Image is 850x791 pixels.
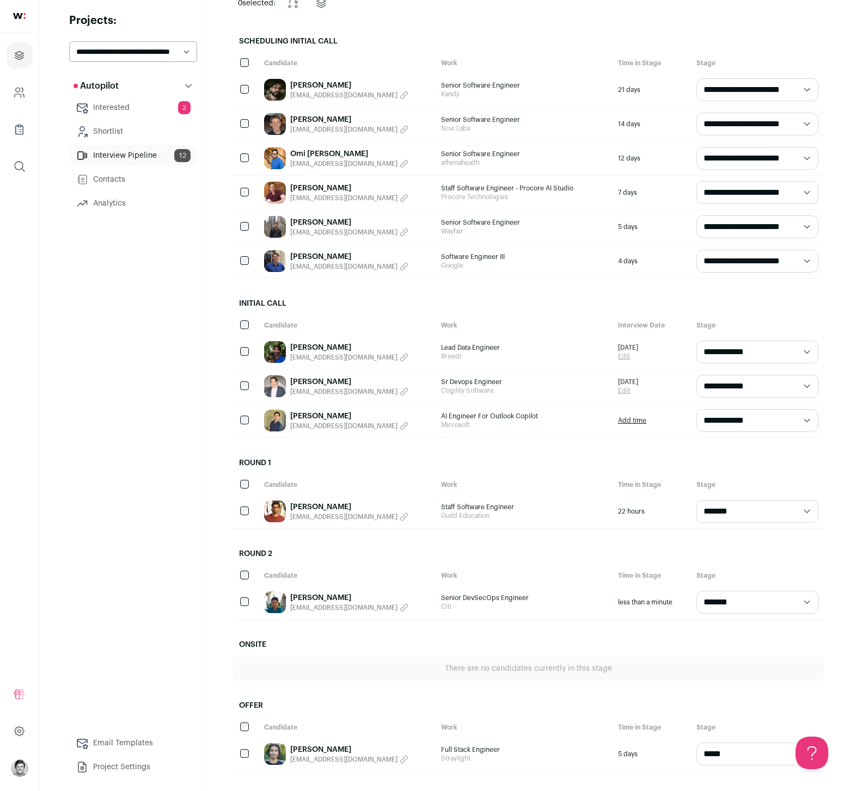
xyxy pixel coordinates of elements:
button: [EMAIL_ADDRESS][DOMAIN_NAME] [290,91,408,100]
a: Edit [618,352,638,361]
div: Time in Stage [613,718,691,737]
h2: Round 1 [233,451,824,475]
span: Microsoft [441,421,607,429]
span: Senior Software Engineer [441,81,607,90]
img: 0c37ad691368f20b65b06a3df1a5ae3849770fbf1287541e875e9b1c23d6e0ec [264,250,286,272]
button: [EMAIL_ADDRESS][DOMAIN_NAME] [290,353,408,362]
div: 4 days [613,244,691,278]
span: [EMAIL_ADDRESS][DOMAIN_NAME] [290,387,398,396]
span: [DATE] [618,343,638,352]
img: 6b5cc87d73a16f727e7c633e340977e24d256261eaddd4da0e11863fab28e223.jpg [264,375,286,397]
span: Kandji [441,90,607,98]
a: [PERSON_NAME] [290,80,408,91]
span: [EMAIL_ADDRESS][DOMAIN_NAME] [290,125,398,134]
div: Stage [691,718,824,737]
a: [PERSON_NAME] [290,376,408,387]
a: Email Templates [69,732,197,754]
div: Work [436,53,613,73]
div: Work [436,316,613,335]
div: 5 days [613,210,691,244]
img: c9bb5fd76d1151a2c7c5549cfda27f792b7a858f280dc2186001bfe78eea93fe.jpg [264,591,286,613]
div: 12 days [613,141,691,175]
div: Candidate [259,316,436,335]
a: Shortlist [69,121,197,143]
a: [PERSON_NAME] [290,114,408,125]
div: Stage [691,475,824,495]
div: Work [436,566,613,585]
span: Full Stack Engineer [441,745,607,754]
span: Straylight [441,754,607,763]
a: Analytics [69,193,197,214]
a: Company and ATS Settings [7,79,32,106]
a: [PERSON_NAME] [290,744,408,755]
span: [EMAIL_ADDRESS][DOMAIN_NAME] [290,91,398,100]
span: Staff Software Engineer - Procore AI Studio [441,184,607,193]
h2: Initial Call [233,292,824,316]
span: [EMAIL_ADDRESS][DOMAIN_NAME] [290,194,398,202]
span: AI Engineer For Outlook Copilot [441,412,607,421]
a: [PERSON_NAME] [290,342,408,353]
span: Senior Software Engineer [441,218,607,227]
span: Cogility Software [441,386,607,395]
img: 823258bd14c98ab5685881b57d0ff21cad77b072998e9447866c241e335a0336 [264,113,286,135]
span: 12 [174,149,191,162]
button: Autopilot [69,75,197,97]
span: Senior Software Engineer [441,150,607,158]
img: febbe1580418196181e1f719c83cd97fa71e766d7c38fe10fa7f4034c359bccd.jpg [264,500,286,522]
img: c38c362cecf1b7d79f47e0838a0bf10c1a70020156f9dfa1120c85d38138d192.jpg [264,410,286,431]
span: Novi Labs [441,124,607,133]
button: [EMAIL_ADDRESS][DOMAIN_NAME] [290,194,408,202]
a: [PERSON_NAME] [290,502,408,512]
a: Contacts [69,169,197,190]
div: Work [436,475,613,495]
h2: Scheduling Initial Call [233,29,824,53]
button: [EMAIL_ADDRESS][DOMAIN_NAME] [290,422,408,430]
span: Breedr [441,352,607,361]
a: Company Lists [7,116,32,143]
span: Wayfair [441,227,607,236]
iframe: Help Scout Beacon - Open [796,737,828,769]
a: Omi [PERSON_NAME] [290,149,408,159]
button: [EMAIL_ADDRESS][DOMAIN_NAME] [290,603,408,612]
div: There are no candidates currently in this stage [233,657,824,681]
img: 1ca8be2b6135c827f962e64edb1b4fa9f3910413cd47af1fbad20e36b83d1819 [264,182,286,203]
button: [EMAIL_ADDRESS][DOMAIN_NAME] [290,125,408,134]
button: [EMAIL_ADDRESS][DOMAIN_NAME] [290,262,408,271]
a: [PERSON_NAME] [290,251,408,262]
span: [EMAIL_ADDRESS][DOMAIN_NAME] [290,422,398,430]
img: 643f802825c93780d61d6c853fd10e8438a15135336a165dad6906c8ef375b99.jpg [264,341,286,363]
span: Guild Education [441,511,607,520]
span: [DATE] [618,378,638,386]
span: Senior Software Engineer [441,115,607,124]
button: [EMAIL_ADDRESS][DOMAIN_NAME] [290,755,408,764]
a: Projects [7,42,32,69]
a: Project Settings [69,756,197,778]
span: Staff Software Engineer [441,503,607,511]
span: Google [441,261,607,270]
button: Open dropdown [11,759,28,777]
a: [PERSON_NAME] [290,183,408,194]
img: 4cffe31604a09c0e59a8d0bbdd3aaaa49da5605d0a4ec6f56c84abbf6768f264.jpg [264,147,286,169]
a: [PERSON_NAME] [290,592,408,603]
span: [EMAIL_ADDRESS][DOMAIN_NAME] [290,228,398,237]
div: less than a minute [613,585,691,619]
span: Sr Devops Engineer [441,378,607,386]
span: athenahealth [441,158,607,167]
div: Candidate [259,718,436,737]
h2: Offer [233,694,824,718]
a: [PERSON_NAME] [290,411,408,422]
a: Interview Pipeline12 [69,145,197,166]
span: [EMAIL_ADDRESS][DOMAIN_NAME] [290,603,398,612]
div: Candidate [259,53,436,73]
button: [EMAIL_ADDRESS][DOMAIN_NAME] [290,228,408,237]
img: wellfound-shorthand-0d5821cbd27db2630d0214b213865d53afaa358527fdda9d0ea32b1df1b89c2c.svg [13,13,26,19]
span: [EMAIL_ADDRESS][DOMAIN_NAME] [290,512,398,521]
p: Autopilot [74,79,119,92]
a: [PERSON_NAME] [290,217,408,228]
span: [EMAIL_ADDRESS][DOMAIN_NAME] [290,159,398,168]
span: [EMAIL_ADDRESS][DOMAIN_NAME] [290,353,398,362]
div: Candidate [259,566,436,585]
div: Work [436,718,613,737]
div: Candidate [259,475,436,495]
img: 3666a4d5a2a410c6a81f84edac379b65ff4ea31c9260120ee58c3563a03e8b5d [264,743,286,765]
